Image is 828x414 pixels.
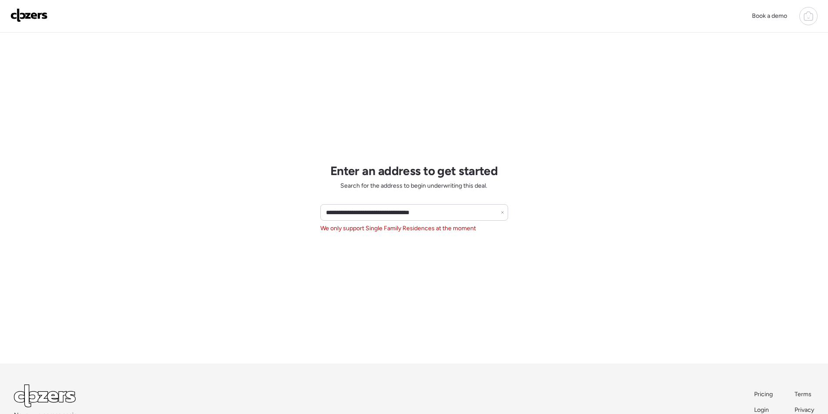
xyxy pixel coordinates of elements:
[752,12,787,20] span: Book a demo
[795,390,814,399] a: Terms
[754,406,769,414] span: Login
[10,8,48,22] img: Logo
[320,224,476,233] span: We only support Single Family Residences at the moment
[795,391,811,398] span: Terms
[330,163,498,178] h1: Enter an address to get started
[14,384,76,407] img: Logo Light
[795,406,814,414] span: Privacy
[340,182,487,190] span: Search for the address to begin underwriting this deal.
[754,390,774,399] a: Pricing
[754,391,773,398] span: Pricing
